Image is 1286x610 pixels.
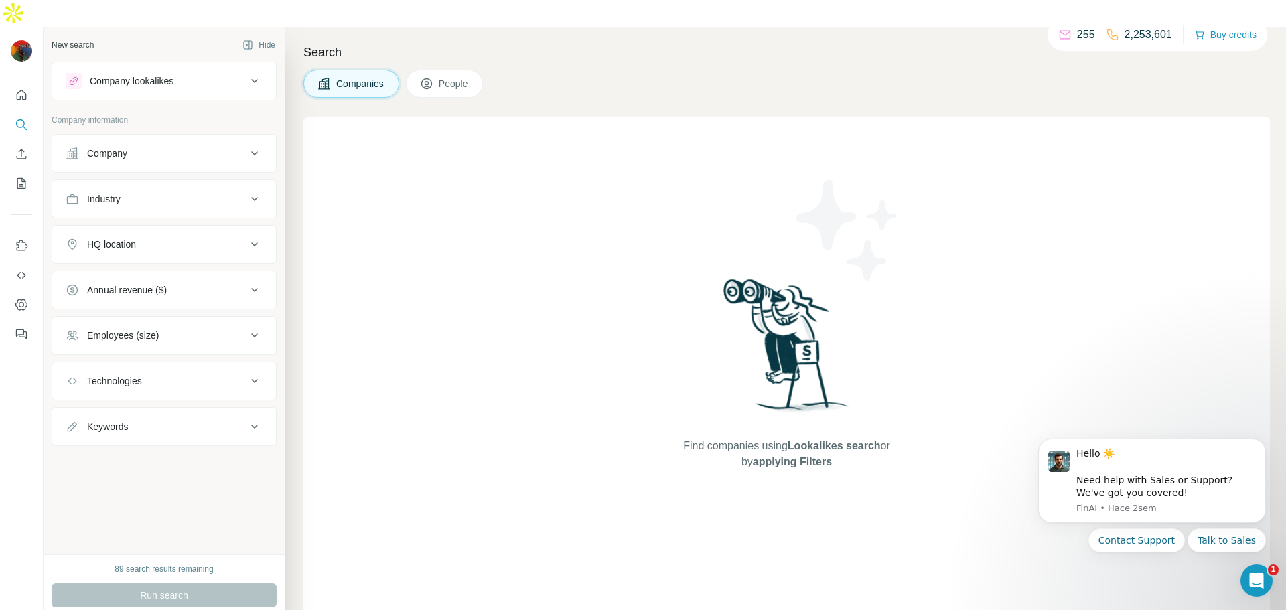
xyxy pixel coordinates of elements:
div: Company [87,147,127,160]
button: Company [52,137,276,169]
span: People [439,77,470,90]
div: Annual revenue ($) [87,283,167,297]
button: Company lookalikes [52,65,276,97]
div: Keywords [87,420,128,433]
button: Employees (size) [52,319,276,352]
button: Keywords [52,410,276,443]
button: Feedback [11,322,32,346]
iframe: Intercom live chat [1240,564,1273,597]
img: Surfe Illustration - Woman searching with binoculars [717,275,857,425]
span: Find companies using or by [679,438,894,470]
button: Search [11,112,32,137]
button: My lists [11,171,32,196]
button: Dashboard [11,293,32,317]
div: HQ location [87,238,136,251]
img: Surfe Illustration - Stars [787,170,908,291]
button: Use Surfe on LinkedIn [11,234,32,258]
div: Industry [87,192,121,206]
button: Hide [233,35,285,55]
div: Technologies [87,374,142,388]
div: New search [52,39,94,51]
button: Use Surfe API [11,263,32,287]
button: Quick start [11,83,32,107]
p: 255 [1077,27,1095,43]
div: Company lookalikes [90,74,173,88]
button: Industry [52,183,276,215]
button: Enrich CSV [11,142,32,166]
span: 1 [1268,564,1279,575]
div: Employees (size) [87,329,159,342]
button: Technologies [52,365,276,397]
h4: Search [303,43,1270,62]
span: Companies [336,77,385,90]
button: Annual revenue ($) [52,274,276,306]
span: applying Filters [753,456,832,467]
div: 89 search results remaining [115,563,213,575]
p: Company information [52,114,277,126]
button: Buy credits [1194,25,1257,44]
p: 2,253,601 [1125,27,1172,43]
span: Lookalikes search [788,440,881,451]
iframe: Intercom notifications mensaje [1018,422,1286,603]
img: Avatar [11,40,32,62]
button: HQ location [52,228,276,260]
